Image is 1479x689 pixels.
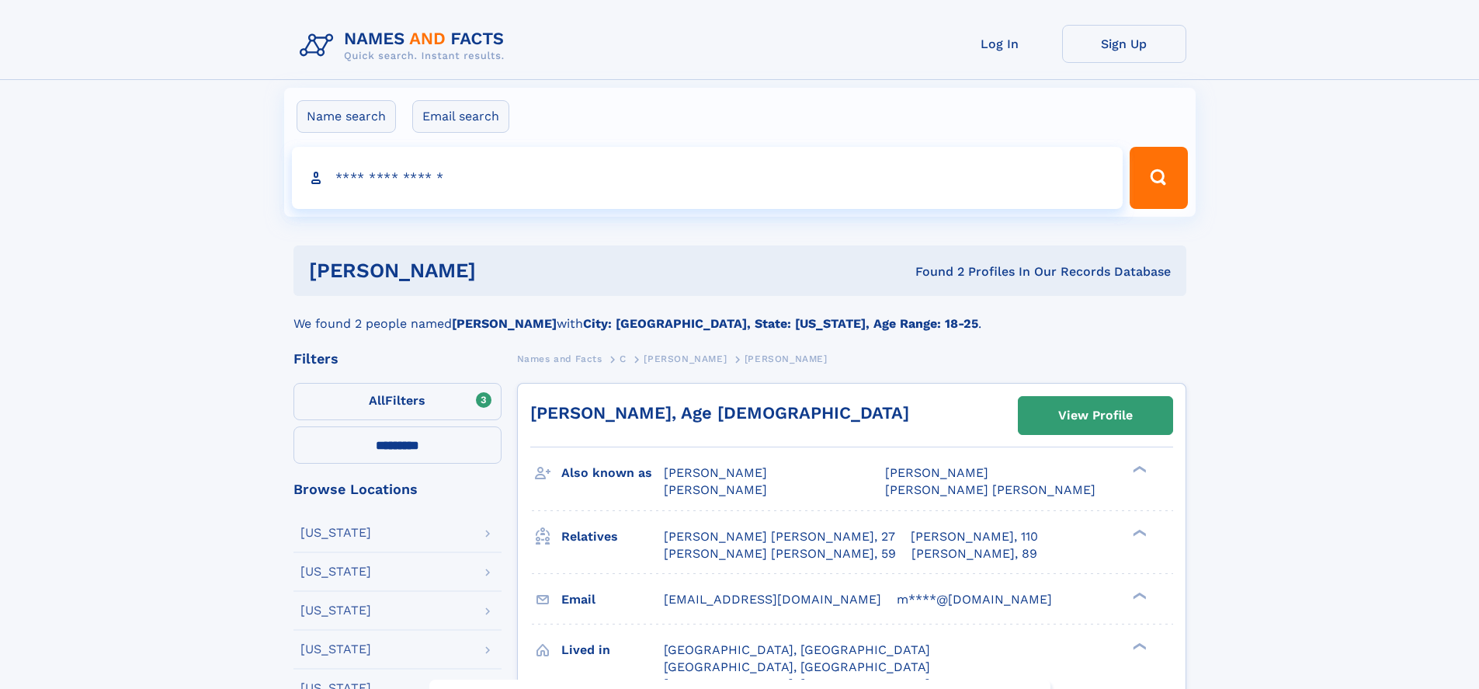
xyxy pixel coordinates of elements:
[1062,25,1186,63] a: Sign Up
[369,393,385,408] span: All
[293,25,517,67] img: Logo Names and Facts
[300,604,371,617] div: [US_STATE]
[696,263,1171,280] div: Found 2 Profiles In Our Records Database
[1019,397,1172,434] a: View Profile
[911,528,1038,545] a: [PERSON_NAME], 110
[1129,465,1147,475] div: ❯
[664,545,896,562] a: [PERSON_NAME] [PERSON_NAME], 59
[911,545,1037,562] a: [PERSON_NAME], 89
[1130,147,1187,209] button: Search Button
[452,316,557,331] b: [PERSON_NAME]
[530,403,909,423] a: [PERSON_NAME], Age [DEMOGRAPHIC_DATA]
[885,465,988,480] span: [PERSON_NAME]
[644,349,727,368] a: [PERSON_NAME]
[293,383,502,420] label: Filters
[561,460,664,486] h3: Also known as
[561,586,664,613] h3: Email
[1058,398,1133,433] div: View Profile
[745,353,828,364] span: [PERSON_NAME]
[300,527,371,539] div: [US_STATE]
[300,565,371,578] div: [US_STATE]
[664,659,930,674] span: [GEOGRAPHIC_DATA], [GEOGRAPHIC_DATA]
[1129,590,1147,600] div: ❯
[293,482,502,496] div: Browse Locations
[664,592,881,607] span: [EMAIL_ADDRESS][DOMAIN_NAME]
[1129,527,1147,538] div: ❯
[561,524,664,550] h3: Relatives
[885,482,1095,497] span: [PERSON_NAME] [PERSON_NAME]
[1129,641,1147,651] div: ❯
[664,528,895,545] a: [PERSON_NAME] [PERSON_NAME], 27
[293,352,502,366] div: Filters
[293,296,1186,333] div: We found 2 people named with .
[412,100,509,133] label: Email search
[938,25,1062,63] a: Log In
[620,349,627,368] a: C
[297,100,396,133] label: Name search
[644,353,727,364] span: [PERSON_NAME]
[583,316,978,331] b: City: [GEOGRAPHIC_DATA], State: [US_STATE], Age Range: 18-25
[664,482,767,497] span: [PERSON_NAME]
[517,349,602,368] a: Names and Facts
[664,465,767,480] span: [PERSON_NAME]
[309,261,696,280] h1: [PERSON_NAME]
[664,642,930,657] span: [GEOGRAPHIC_DATA], [GEOGRAPHIC_DATA]
[300,643,371,656] div: [US_STATE]
[620,353,627,364] span: C
[561,637,664,663] h3: Lived in
[292,147,1123,209] input: search input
